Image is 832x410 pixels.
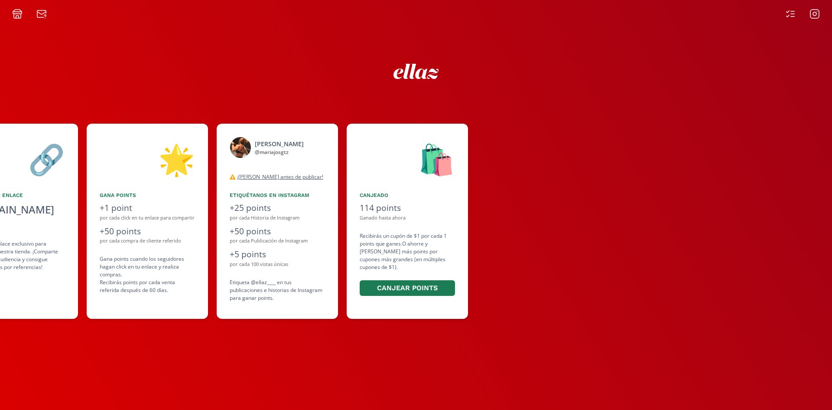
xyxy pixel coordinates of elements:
div: Ganado hasta ahora [360,214,455,222]
div: [PERSON_NAME] [255,139,304,148]
div: por cada Historia de Instagram [230,214,325,222]
button: Canjear points [360,280,455,296]
div: Canjeado [360,191,455,199]
div: por cada Publicación de Instagram [230,237,325,245]
div: 🛍️ [360,137,455,181]
div: +25 points [230,202,325,214]
img: 525050199_18512760718046805_4512899896718383322_n.jpg [230,137,251,158]
img: ew9eVGDHp6dD [393,64,439,79]
div: 🌟 [100,137,195,181]
div: 114 points [360,202,455,214]
div: Gana points [100,191,195,199]
div: Recibirás un cupón de $1 por cada 1 points que ganes. O ahorre y [PERSON_NAME] más points por cup... [360,232,455,298]
div: por cada click en tu enlace para compartir [100,214,195,222]
div: Etiquétanos en Instagram [230,191,325,199]
div: +50 points [230,225,325,238]
div: +50 points [100,225,195,238]
u: ¡[PERSON_NAME] antes de publicar! [237,173,323,180]
div: por cada compra de cliente referido [100,237,195,245]
div: @ mariajosgtz [255,148,304,156]
div: por cada 100 vistas únicas [230,261,325,268]
div: Gana points cuando los seguidores hagan click en tu enlace y realiza compras . Recibirás points p... [100,255,195,294]
div: +5 points [230,248,325,261]
div: +1 point [100,202,195,214]
div: Etiqueta @ellaz____ en tus publicaciones e historias de Instagram para ganar points. [230,279,325,302]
